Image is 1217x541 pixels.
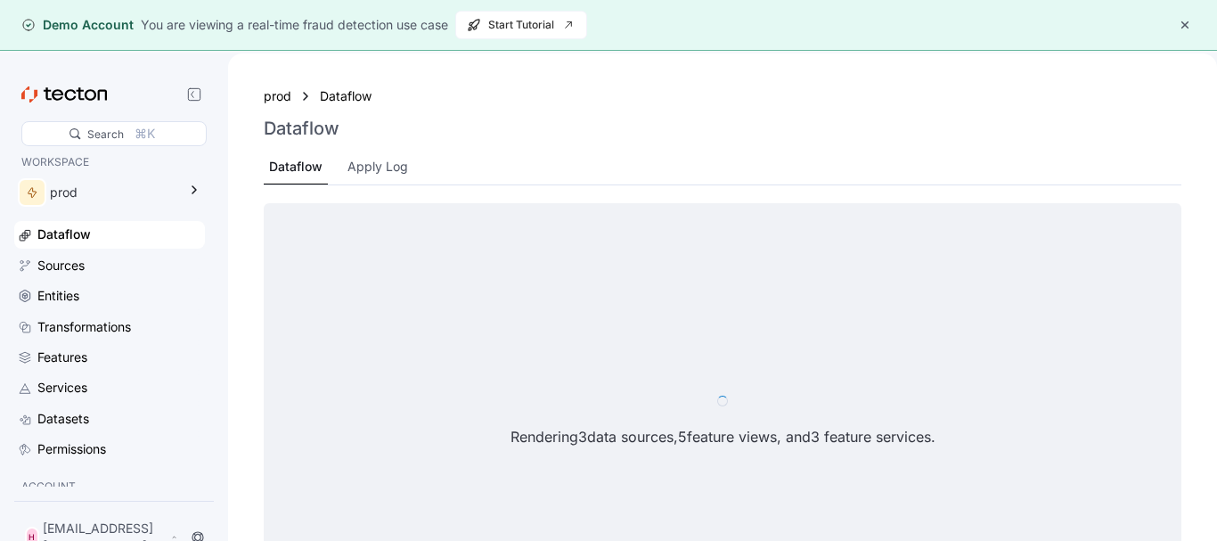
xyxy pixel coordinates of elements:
[715,394,729,407] span: Loading
[14,314,205,340] a: Transformations
[14,374,205,401] a: Services
[14,221,205,248] a: Dataflow
[37,286,79,306] div: Entities
[269,157,323,176] div: Dataflow
[347,157,408,176] div: Apply Log
[455,11,587,39] button: Start Tutorial
[135,124,155,143] div: ⌘K
[264,118,339,139] h3: Dataflow
[37,348,87,367] div: Features
[37,225,91,244] div: Dataflow
[37,256,85,275] div: Sources
[320,86,382,106] a: Dataflow
[510,426,935,447] div: Rendering 3 data sources, 5 feature views, and 3 feature services.
[14,283,205,309] a: Entities
[14,344,205,371] a: Features
[141,15,448,35] div: You are viewing a real-time fraud detection use case
[37,409,89,429] div: Datasets
[21,121,207,146] div: Search⌘K
[21,153,198,171] p: WORKSPACE
[37,378,87,398] div: Services
[37,317,131,337] div: Transformations
[14,406,205,432] a: Datasets
[14,436,205,463] a: Permissions
[21,478,198,496] p: ACCOUNT
[21,16,134,34] div: Demo Account
[264,86,291,106] a: prod
[50,183,176,202] div: prod
[87,126,124,143] div: Search
[14,252,205,279] a: Sources
[467,12,576,38] span: Start Tutorial
[37,439,106,459] div: Permissions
